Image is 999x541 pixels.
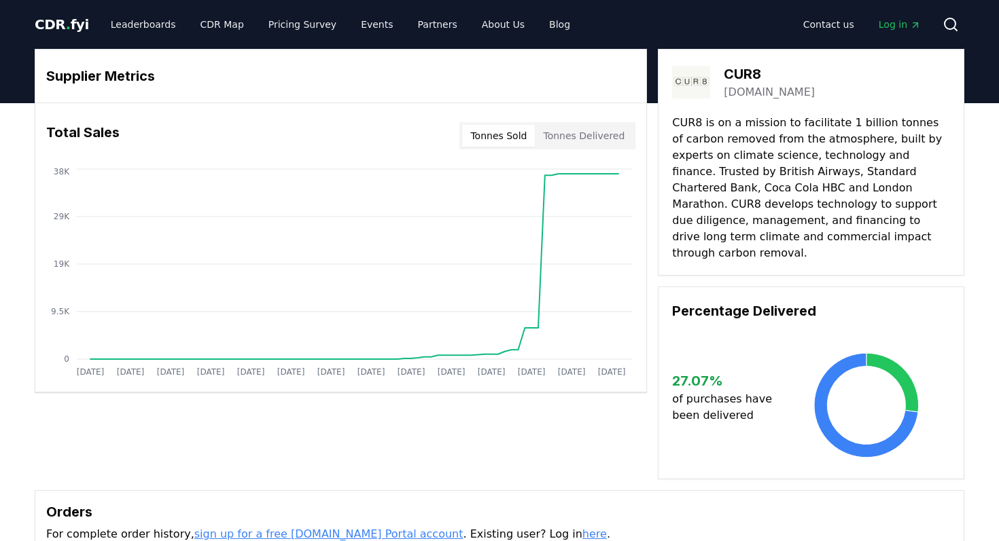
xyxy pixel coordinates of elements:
tspan: [DATE] [398,367,425,377]
h3: Supplier Metrics [46,66,635,86]
tspan: 0 [64,354,69,364]
tspan: [DATE] [77,367,105,377]
h3: CUR8 [724,64,815,84]
p: of purchases have been delivered [672,391,783,424]
span: Log in [879,18,921,31]
button: Tonnes Sold [462,125,535,147]
a: sign up for a free [DOMAIN_NAME] Portal account [194,527,463,540]
span: . [66,16,71,33]
nav: Main [792,12,932,37]
tspan: [DATE] [117,367,145,377]
h3: Orders [46,502,953,522]
tspan: [DATE] [598,367,626,377]
h3: 27.07 % [672,371,783,391]
tspan: [DATE] [197,367,225,377]
tspan: [DATE] [438,367,466,377]
a: Blog [538,12,581,37]
h3: Total Sales [46,122,120,149]
a: Partners [407,12,468,37]
button: Tonnes Delivered [535,125,633,147]
tspan: [DATE] [478,367,506,377]
a: Leaderboards [100,12,187,37]
a: Pricing Survey [258,12,347,37]
a: CDR Map [190,12,255,37]
a: Events [350,12,404,37]
tspan: 9.5K [51,307,70,316]
tspan: [DATE] [277,367,305,377]
tspan: [DATE] [558,367,586,377]
tspan: 19K [54,259,70,269]
h3: Percentage Delivered [672,301,950,321]
tspan: [DATE] [357,367,385,377]
a: About Us [471,12,536,37]
tspan: [DATE] [518,367,546,377]
a: Log in [868,12,932,37]
tspan: 38K [54,167,70,176]
tspan: 29K [54,212,70,221]
p: CUR8 is on a mission to facilitate 1 billion tonnes of carbon removed from the atmosphere, built ... [672,115,950,261]
tspan: [DATE] [317,367,345,377]
span: CDR fyi [35,16,89,33]
a: [DOMAIN_NAME] [724,84,815,100]
nav: Main [100,12,581,37]
img: CUR8-logo [672,63,710,101]
a: Contact us [792,12,865,37]
a: here [582,527,607,540]
tspan: [DATE] [237,367,265,377]
a: CDR.fyi [35,15,89,34]
tspan: [DATE] [157,367,185,377]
